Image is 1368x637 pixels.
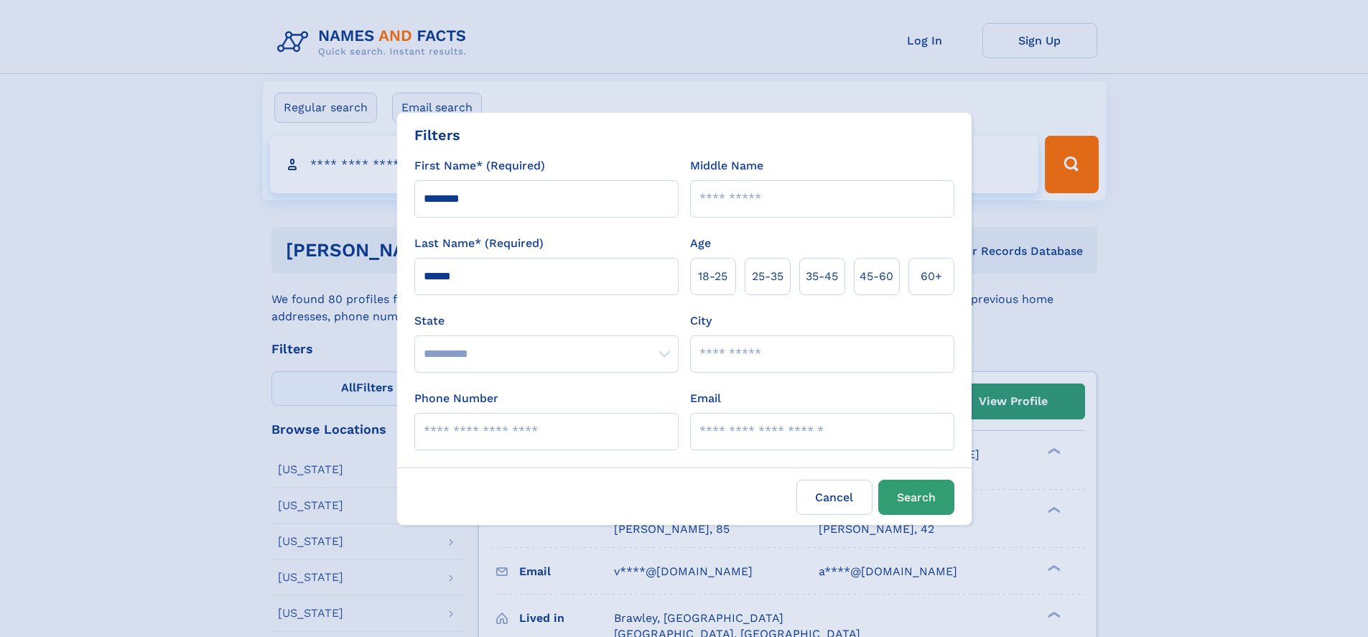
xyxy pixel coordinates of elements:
span: 25‑35 [752,268,783,285]
span: 35‑45 [806,268,838,285]
label: Phone Number [414,390,498,407]
label: First Name* (Required) [414,157,545,175]
label: Age [690,235,711,252]
label: Last Name* (Required) [414,235,544,252]
span: 60+ [921,268,942,285]
span: 45‑60 [860,268,893,285]
label: Middle Name [690,157,763,175]
div: Filters [414,124,460,146]
span: 18‑25 [698,268,727,285]
label: Email [690,390,721,407]
label: Cancel [796,480,873,515]
label: City [690,312,712,330]
button: Search [878,480,954,515]
label: State [414,312,679,330]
